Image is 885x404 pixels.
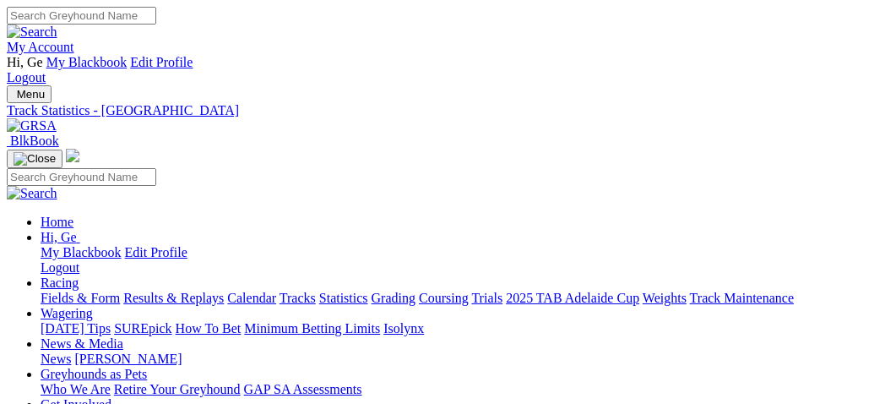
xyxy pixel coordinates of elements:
[123,291,224,305] a: Results & Replays
[41,291,120,305] a: Fields & Form
[372,291,415,305] a: Grading
[7,118,57,134] img: GRSA
[41,352,878,367] div: News & Media
[66,149,79,162] img: logo-grsa-white.png
[41,352,71,366] a: News
[690,291,794,305] a: Track Maintenance
[7,168,156,186] input: Search
[7,186,57,201] img: Search
[319,291,368,305] a: Statistics
[41,382,878,397] div: Greyhounds as Pets
[7,70,46,85] a: Logout
[41,321,111,336] a: [DATE] Tips
[41,260,79,275] a: Logout
[46,55,128,69] a: My Blackbook
[41,306,93,320] a: Wagering
[114,382,241,396] a: Retire Your Greyhound
[41,245,878,276] div: Hi, Ge
[7,85,52,103] button: Toggle navigation
[41,276,79,290] a: Racing
[41,336,123,351] a: News & Media
[41,230,80,244] a: Hi, Ge
[643,291,687,305] a: Weights
[125,245,187,259] a: Edit Profile
[280,291,316,305] a: Tracks
[114,321,171,336] a: SUREpick
[41,230,77,244] span: Hi, Ge
[7,134,59,148] a: BlkBook
[383,321,424,336] a: Isolynx
[7,40,74,54] a: My Account
[506,291,639,305] a: 2025 TAB Adelaide Cup
[7,55,878,85] div: My Account
[227,291,276,305] a: Calendar
[7,150,62,168] button: Toggle navigation
[14,152,56,166] img: Close
[244,382,362,396] a: GAP SA Assessments
[41,245,122,259] a: My Blackbook
[176,321,242,336] a: How To Bet
[244,321,380,336] a: Minimum Betting Limits
[7,55,43,69] span: Hi, Ge
[41,215,73,229] a: Home
[74,352,182,366] a: [PERSON_NAME]
[419,291,469,305] a: Coursing
[7,103,878,118] a: Track Statistics - [GEOGRAPHIC_DATA]
[7,7,156,25] input: Search
[41,367,147,381] a: Greyhounds as Pets
[41,382,111,396] a: Who We Are
[471,291,502,305] a: Trials
[7,25,57,40] img: Search
[10,134,59,148] span: BlkBook
[130,55,193,69] a: Edit Profile
[41,321,878,336] div: Wagering
[41,291,878,306] div: Racing
[17,88,45,101] span: Menu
